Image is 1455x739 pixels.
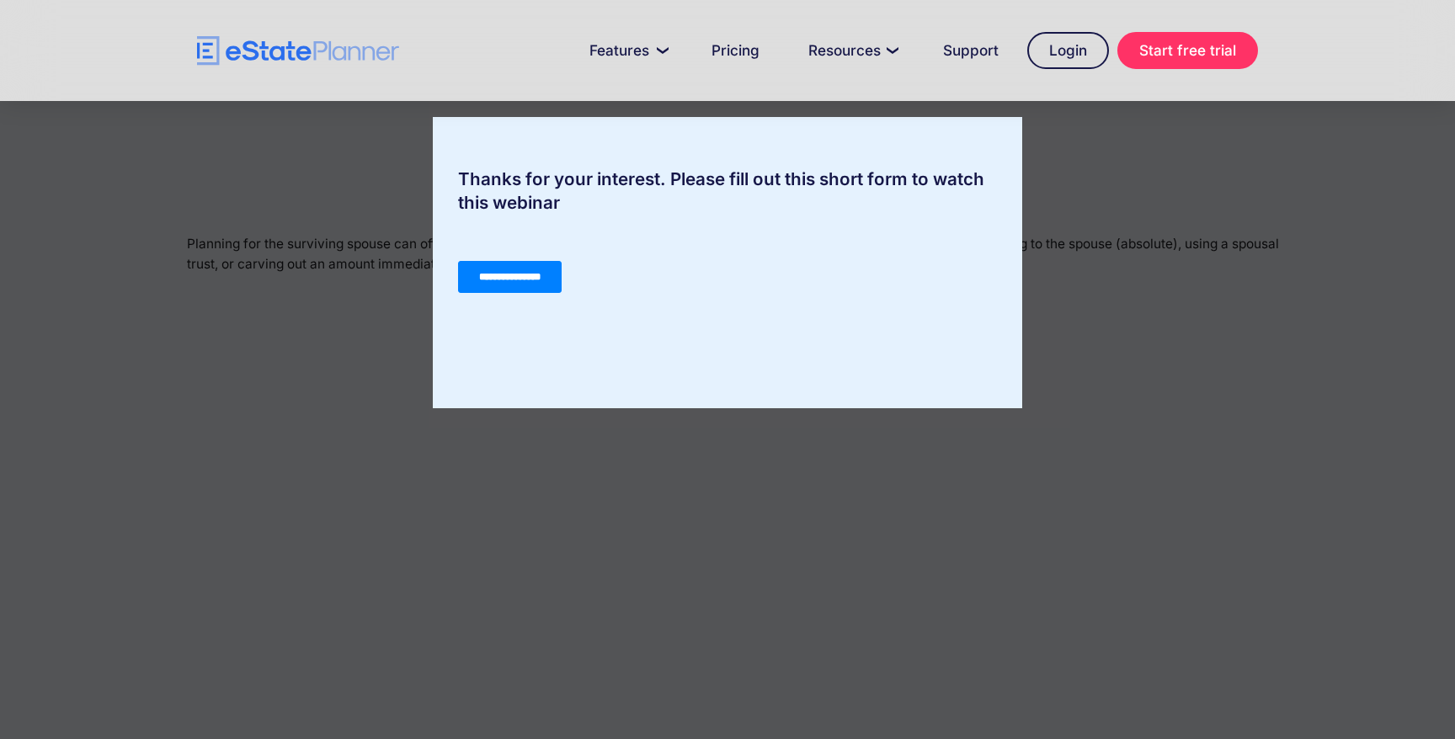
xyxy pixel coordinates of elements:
a: Start free trial [1117,32,1258,69]
a: Features [569,34,683,67]
a: Pricing [691,34,780,67]
div: Thanks for your interest. Please fill out this short form to watch this webinar [433,167,1022,215]
a: Resources [788,34,914,67]
iframe: Form 0 [458,231,997,358]
a: home [197,36,399,66]
a: Login [1027,32,1109,69]
a: Support [923,34,1019,67]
